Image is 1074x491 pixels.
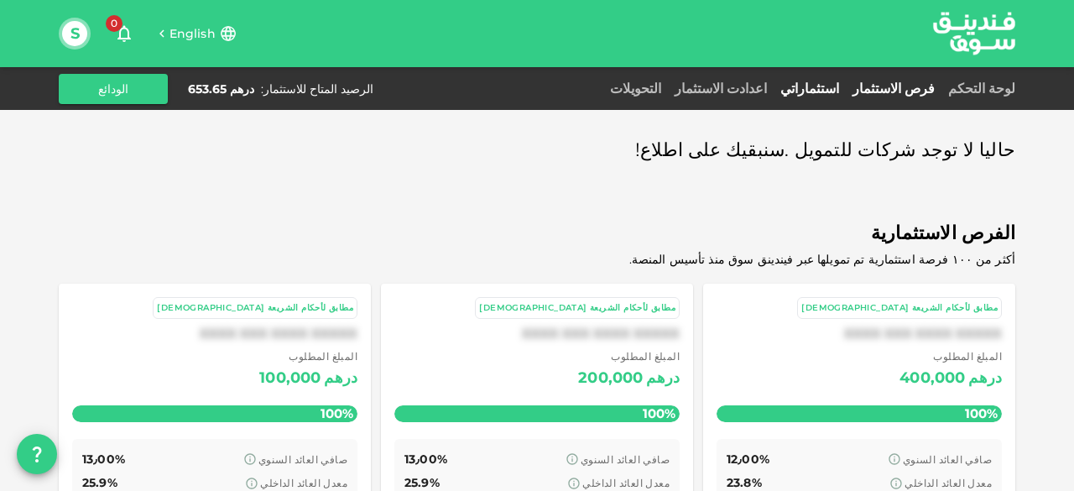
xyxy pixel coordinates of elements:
span: حاليا لا توجد شركات للتمويل .سنبقيك على اطلاع! [635,134,1015,167]
span: معدل العائد الداخلي [905,477,992,489]
span: أكثر من ١٠٠ فرصة استثمارية تم تمويلها عبر فيندينق سوق منذ تأسيس المنصة. [629,252,1015,267]
div: XXXX XXX XXXX XXXXX [72,326,357,342]
a: لوحة التحكم [941,81,1015,97]
span: معدل العائد الداخلي [582,477,670,489]
span: 13٫00% [404,452,447,467]
span: صافي العائد السنوي [903,453,992,466]
button: question [17,434,57,474]
span: صافي العائد السنوي [258,453,347,466]
div: درهم [646,365,680,392]
button: الودائع [59,74,168,104]
span: 0 [106,15,123,32]
div: درهم [324,365,357,392]
div: مطابق لأحكام الشريعة [DEMOGRAPHIC_DATA] [801,301,998,316]
div: الرصيد المتاح للاستثمار : [261,81,373,97]
div: 200,000 [578,365,643,392]
div: XXXX XXX XXXX XXXXX [394,326,680,342]
a: التحويلات [603,81,668,97]
img: logo [911,1,1037,65]
div: XXXX XXX XXXX XXXXX [717,326,1002,342]
span: المبلغ المطلوب [899,348,1002,365]
span: معدل العائد الداخلي [260,477,347,489]
span: المبلغ المطلوب [578,348,680,365]
span: 100% [639,401,680,426]
span: 23.8% [727,475,762,490]
a: فرص الاستثمار [846,81,941,97]
span: 100% [961,401,1002,426]
span: 25.9% [82,475,117,490]
span: 12٫00% [727,452,769,467]
div: مطابق لأحكام الشريعة [DEMOGRAPHIC_DATA] [479,301,675,316]
a: اعدادت الاستثمار [668,81,774,97]
div: درهم [968,365,1002,392]
span: 25.9% [404,475,440,490]
div: درهم 653.65 [188,81,254,97]
span: صافي العائد السنوي [581,453,670,466]
button: S [62,21,87,46]
span: English [169,26,216,41]
button: 0 [107,17,141,50]
span: 13٫00% [82,452,125,467]
div: 100,000 [259,365,321,392]
a: logo [933,1,1015,65]
div: مطابق لأحكام الشريعة [DEMOGRAPHIC_DATA] [157,301,353,316]
span: المبلغ المطلوب [259,348,357,365]
span: 100% [316,401,357,426]
span: الفرص الاستثمارية [59,217,1015,250]
a: استثماراتي [774,81,846,97]
div: 400,000 [899,365,965,392]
